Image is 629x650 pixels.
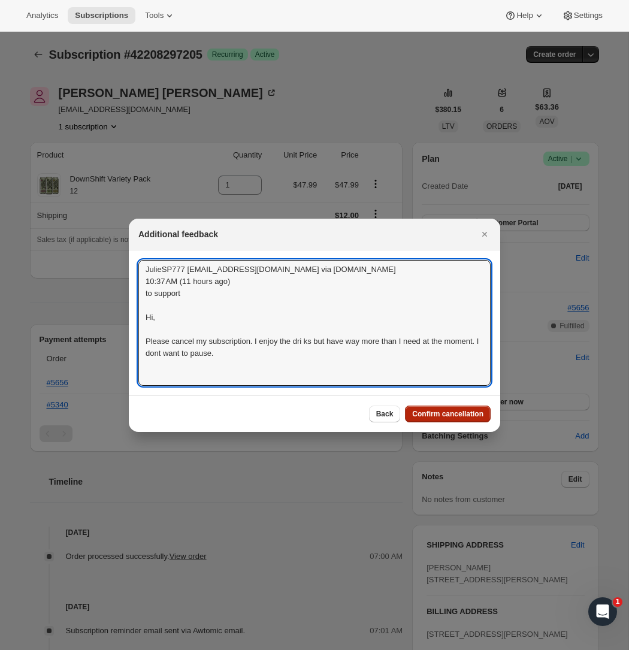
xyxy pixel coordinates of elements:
[555,7,610,24] button: Settings
[138,228,218,240] h2: Additional feedback
[369,406,401,422] button: Back
[145,11,164,20] span: Tools
[497,7,552,24] button: Help
[613,597,622,607] span: 1
[19,7,65,24] button: Analytics
[376,409,394,419] span: Back
[574,11,603,20] span: Settings
[405,406,491,422] button: Confirm cancellation
[476,226,493,243] button: Close
[75,11,128,20] span: Subscriptions
[26,11,58,20] span: Analytics
[516,11,533,20] span: Help
[138,260,491,386] textarea: JulieSP777 [EMAIL_ADDRESS][DOMAIN_NAME] via [DOMAIN_NAME] 10:37 AM (11 hours ago) to support Hi, ...
[412,409,483,419] span: Confirm cancellation
[138,7,183,24] button: Tools
[68,7,135,24] button: Subscriptions
[588,597,617,626] iframe: Intercom live chat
